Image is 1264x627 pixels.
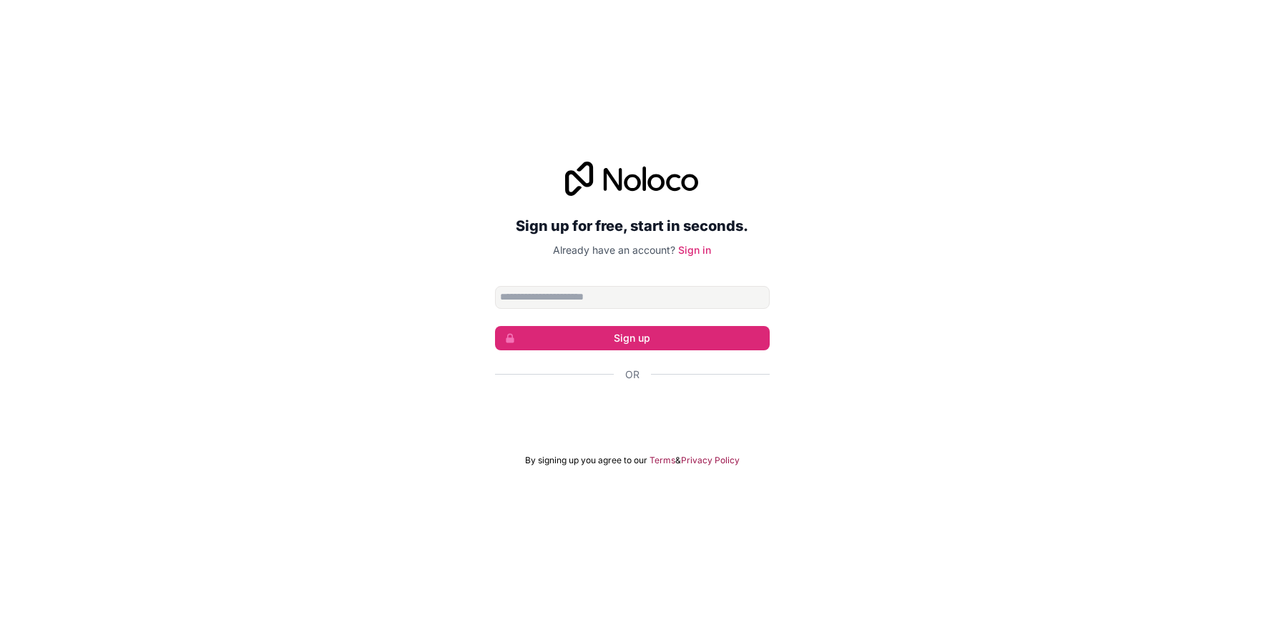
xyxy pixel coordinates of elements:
a: Sign in [678,244,711,256]
span: Or [625,367,640,382]
h2: Sign up for free, start in seconds. [495,213,770,239]
span: By signing up you agree to our [525,455,647,466]
input: Email address [495,286,770,309]
a: Privacy Policy [681,455,740,466]
span: & [675,455,681,466]
button: Sign up [495,326,770,350]
span: Already have an account? [553,244,675,256]
a: Terms [650,455,675,466]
